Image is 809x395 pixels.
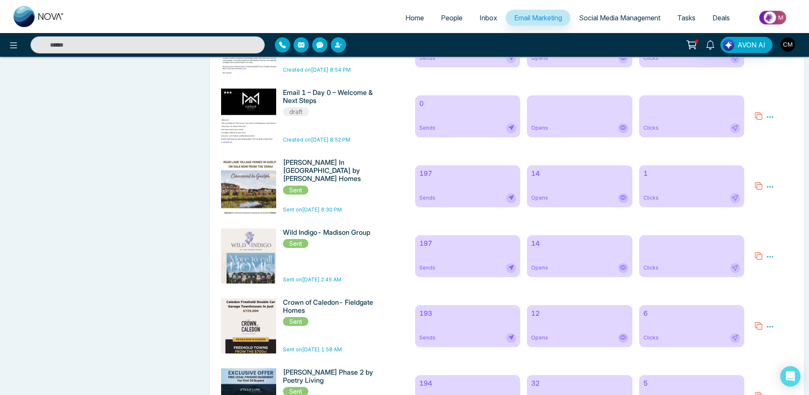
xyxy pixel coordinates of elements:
span: Clicks [643,264,659,272]
h6: 0 [419,100,516,108]
span: Sends [419,54,435,62]
span: Email Marketing [514,14,562,22]
span: Deals [712,14,730,22]
span: People [441,14,463,22]
span: Sent on [DATE] 1:58 AM [283,346,342,353]
img: Nova CRM Logo [14,6,64,27]
h6: 12 [531,309,628,317]
span: Sent on [DATE] 2:45 AM [283,276,341,283]
h6: Email 1 – Day 0 – Welcome & Next Steps [283,89,375,105]
span: Sent [283,239,308,248]
img: Market-place.gif [743,8,804,27]
a: People [432,10,471,26]
a: Tasks [669,10,704,26]
h6: 14 [531,239,628,248]
h6: [PERSON_NAME] Phase 2 by Poetry Living [283,368,375,384]
span: Clicks [643,194,659,202]
h6: 32 [531,379,628,387]
h6: 5 [643,379,740,387]
h6: 14 [531,170,628,178]
span: Created on [DATE] 8:54 PM [283,67,351,73]
span: Sends [419,264,435,272]
img: novacrm [191,89,310,150]
a: Inbox [471,10,506,26]
img: User Avatar [781,37,795,52]
span: Inbox [479,14,497,22]
span: Tasks [677,14,695,22]
img: Lead Flow [723,39,734,51]
span: Opens [531,194,548,202]
h6: 1 [643,170,740,178]
h6: 6 [643,309,740,317]
a: Home [397,10,432,26]
span: Home [405,14,424,22]
h6: 194 [419,379,516,387]
h6: 197 [419,239,516,248]
span: Opens [531,334,548,342]
a: Email Marketing [506,10,571,26]
button: AVON AI [720,37,773,53]
h6: 197 [419,170,516,178]
span: Opens [531,124,548,132]
span: Opens [531,54,548,62]
span: Sends [419,334,435,342]
span: Created on [DATE] 8:52 PM [283,136,350,143]
h6: 193 [419,309,516,317]
div: Open Intercom Messenger [780,366,801,387]
span: Opens [531,264,548,272]
span: Clicks [643,54,659,62]
span: Social Media Management [579,14,660,22]
span: Sent [283,317,308,326]
span: Sent on [DATE] 6:30 PM [283,206,342,213]
span: draft [283,107,309,116]
span: Clicks [643,334,659,342]
span: Sent [283,186,308,195]
a: Social Media Management [571,10,669,26]
a: Deals [704,10,738,26]
h6: [PERSON_NAME] In [GEOGRAPHIC_DATA] by [PERSON_NAME] Homes [283,159,375,183]
span: Clicks [643,124,659,132]
span: Sends [419,194,435,202]
h6: Crown of Caledon- Fieldgate Homes [283,298,375,314]
span: Sends [419,124,435,132]
span: AVON AI [737,40,765,50]
h6: Wild Indigo- Madison Group [283,228,375,236]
